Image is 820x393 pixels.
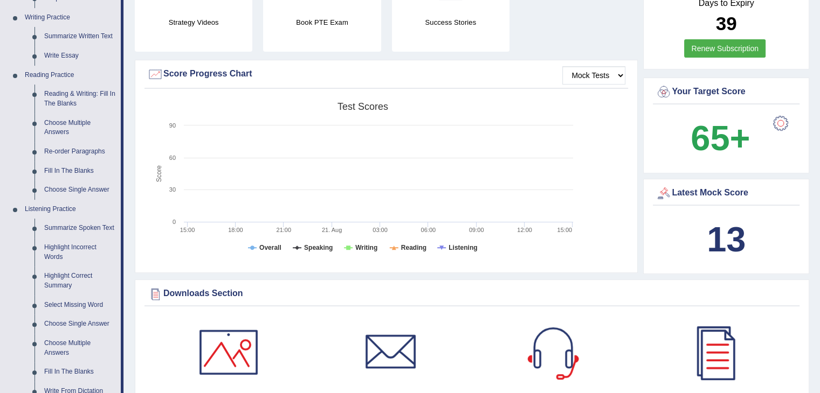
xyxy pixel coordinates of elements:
[337,101,388,112] tspan: Test scores
[716,13,737,34] b: 39
[135,17,252,28] h4: Strategy Videos
[228,227,243,233] text: 18:00
[147,286,797,302] div: Downloads Section
[169,155,176,161] text: 60
[517,227,532,233] text: 12:00
[39,180,121,200] a: Choose Single Answer
[39,27,121,46] a: Summarize Written Text
[155,165,163,183] tspan: Score
[169,186,176,193] text: 30
[39,85,121,113] a: Reading & Writing: Fill In The Blanks
[656,185,797,201] div: Latest Mock Score
[421,227,436,233] text: 06:00
[20,66,121,85] a: Reading Practice
[684,39,766,58] a: Renew Subscription
[656,84,797,100] div: Your Target Score
[39,296,121,315] a: Select Missing Word
[392,17,509,28] h4: Success Stories
[259,244,281,251] tspan: Overall
[39,114,121,142] a: Choose Multiple Answers
[147,66,625,82] div: Score Progress Chart
[39,266,121,295] a: Highlight Correct Summary
[39,334,121,362] a: Choose Multiple Answers
[401,244,426,251] tspan: Reading
[355,244,377,251] tspan: Writing
[39,219,121,238] a: Summarize Spoken Text
[707,220,746,259] b: 13
[557,227,572,233] text: 15:00
[39,46,121,66] a: Write Essay
[169,122,176,129] text: 90
[180,227,195,233] text: 15:00
[20,200,121,219] a: Listening Practice
[39,314,121,334] a: Choose Single Answer
[39,142,121,162] a: Re-order Paragraphs
[173,219,176,225] text: 0
[39,362,121,382] a: Fill In The Blanks
[322,227,342,233] tspan: 21. Aug
[449,244,477,251] tspan: Listening
[263,17,381,28] h4: Book PTE Exam
[373,227,388,233] text: 03:00
[304,244,333,251] tspan: Speaking
[39,238,121,266] a: Highlight Incorrect Words
[691,118,750,158] b: 65+
[20,8,121,27] a: Writing Practice
[39,162,121,181] a: Fill In The Blanks
[276,227,291,233] text: 21:00
[469,227,484,233] text: 09:00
